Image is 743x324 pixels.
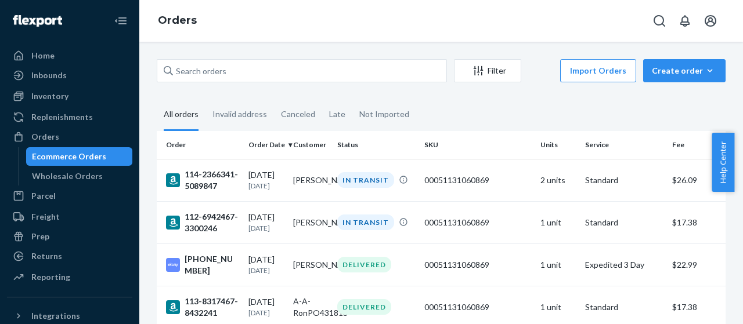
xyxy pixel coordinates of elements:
[337,299,391,315] div: DELIVERED
[329,99,345,129] div: Late
[32,170,103,182] div: Wholesale Orders
[7,128,132,146] a: Orders
[31,111,93,123] div: Replenishments
[248,223,284,233] p: [DATE]
[13,15,62,27] img: Flexport logo
[652,65,717,77] div: Create order
[109,9,132,32] button: Close Navigation
[585,174,663,186] p: Standard
[536,201,580,243] td: 1 unit
[31,211,60,223] div: Freight
[288,201,333,243] td: [PERSON_NAME]
[454,59,521,82] button: Filter
[648,9,671,32] button: Open Search Box
[248,181,284,191] p: [DATE]
[31,271,70,283] div: Reporting
[673,9,697,32] button: Open notifications
[158,14,197,27] a: Orders
[7,66,132,85] a: Inbounds
[288,159,333,201] td: [PERSON_NAME]
[7,247,132,265] a: Returns
[699,9,722,32] button: Open account menu
[248,254,284,275] div: [DATE]
[536,131,580,159] th: Units
[31,50,55,61] div: Home
[536,243,580,286] td: 1 unit
[248,212,284,233] div: [DATE]
[712,133,734,192] button: Help Center
[643,59,726,82] button: Create order
[420,131,536,159] th: SKU
[455,65,521,77] div: Filter
[288,243,333,286] td: [PERSON_NAME]
[32,151,106,162] div: Ecommerce Orders
[149,4,206,38] ol: breadcrumbs
[248,308,284,318] p: [DATE]
[248,169,284,191] div: [DATE]
[337,172,394,188] div: IN TRANSIT
[31,250,62,262] div: Returns
[668,201,737,243] td: $17.38
[31,131,59,143] div: Orders
[31,310,80,322] div: Integrations
[31,231,49,242] div: Prep
[166,169,239,192] div: 114-2366341-5089847
[7,46,132,65] a: Home
[31,190,56,202] div: Parcel
[7,87,132,105] a: Inventory
[337,257,391,272] div: DELIVERED
[157,59,447,82] input: Search orders
[668,131,737,159] th: Fee
[585,217,663,228] p: Standard
[7,187,132,205] a: Parcel
[668,159,737,201] td: $26.09
[26,167,133,185] a: Wholesale Orders
[157,131,244,159] th: Order
[585,259,663,271] p: Expedited 3 Day
[7,268,132,286] a: Reporting
[281,99,315,129] div: Canceled
[7,207,132,226] a: Freight
[560,59,636,82] button: Import Orders
[536,159,580,201] td: 2 units
[248,296,284,318] div: [DATE]
[424,301,531,313] div: 00051131060869
[164,99,199,131] div: All orders
[424,217,531,228] div: 00051131060869
[212,99,267,129] div: Invalid address
[333,131,420,159] th: Status
[359,99,409,129] div: Not Imported
[7,227,132,246] a: Prep
[293,140,329,150] div: Customer
[580,131,668,159] th: Service
[23,8,65,19] span: Support
[166,296,239,319] div: 113-8317467-8432241
[31,90,68,102] div: Inventory
[424,259,531,271] div: 00051131060869
[668,243,737,286] td: $22.99
[31,70,67,81] div: Inbounds
[585,301,663,313] p: Standard
[337,214,394,230] div: IN TRANSIT
[166,253,239,276] div: [PHONE_NUMBER]
[166,211,239,234] div: 112-6942467-3300246
[424,174,531,186] div: 00051131060869
[7,108,132,126] a: Replenishments
[248,265,284,275] p: [DATE]
[26,147,133,166] a: Ecommerce Orders
[244,131,288,159] th: Order Date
